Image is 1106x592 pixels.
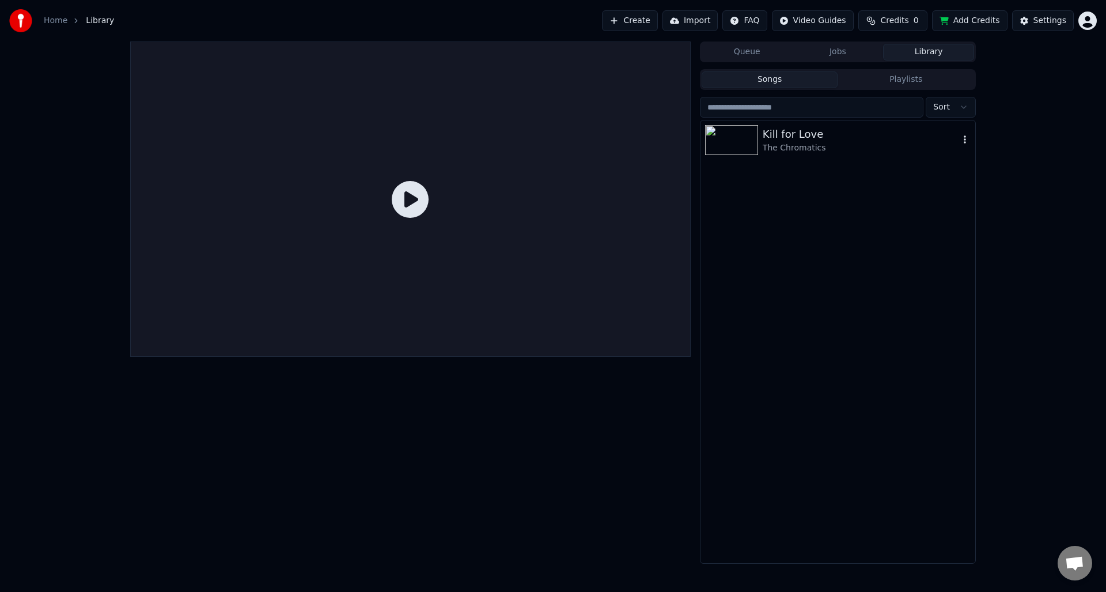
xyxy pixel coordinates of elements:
button: Queue [702,44,793,61]
button: Video Guides [772,10,854,31]
button: Settings [1012,10,1074,31]
span: Sort [933,101,950,113]
div: Settings [1033,15,1066,27]
span: Library [86,15,114,27]
button: Add Credits [932,10,1007,31]
img: youka [9,9,32,32]
button: Playlists [838,71,974,88]
nav: breadcrumb [44,15,114,27]
button: Import [662,10,718,31]
button: FAQ [722,10,767,31]
button: Create [602,10,658,31]
button: Credits0 [858,10,927,31]
div: The Chromatics [763,142,959,154]
span: 0 [914,15,919,27]
button: Jobs [793,44,884,61]
a: Open chat [1058,546,1092,580]
span: Credits [880,15,908,27]
a: Home [44,15,67,27]
button: Library [883,44,974,61]
button: Songs [702,71,838,88]
div: Kill for Love [763,126,959,142]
